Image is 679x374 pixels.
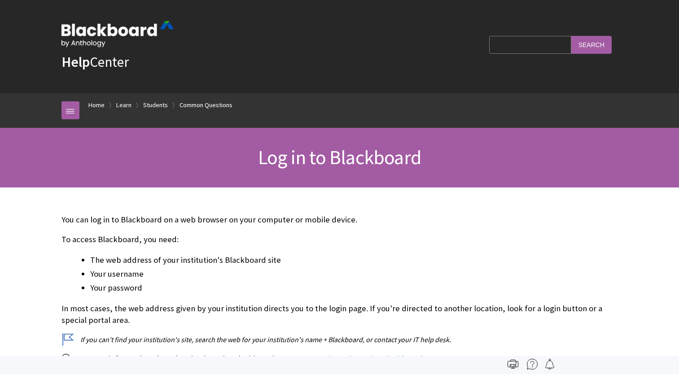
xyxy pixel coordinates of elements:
p: For more information about logging into the Blackboard app, see . [61,353,618,365]
a: Questions about the Blackboard App [307,353,439,364]
li: Your username [90,268,618,280]
p: You can log in to Blackboard on a web browser on your computer or mobile device. [61,214,618,226]
p: To access Blackboard, you need: [61,234,618,245]
p: In most cases, the web address given by your institution directs you to the login page. If you're... [61,303,618,326]
span: Log in to Blackboard [258,145,421,170]
img: More help [527,359,538,370]
img: Print [508,359,518,370]
li: Your password [90,282,618,294]
a: HelpCenter [61,53,129,71]
img: Blackboard by Anthology [61,21,174,47]
a: Home [88,100,105,111]
p: If you can't find your institution's site, search the web for your institution's name + Blackboar... [61,335,618,344]
strong: Help [61,53,90,71]
input: Search [571,36,612,53]
a: Students [143,100,168,111]
li: The web address of your institution's Blackboard site [90,254,618,266]
a: Common Questions [180,100,232,111]
img: Follow this page [544,359,555,370]
a: Learn [116,100,131,111]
